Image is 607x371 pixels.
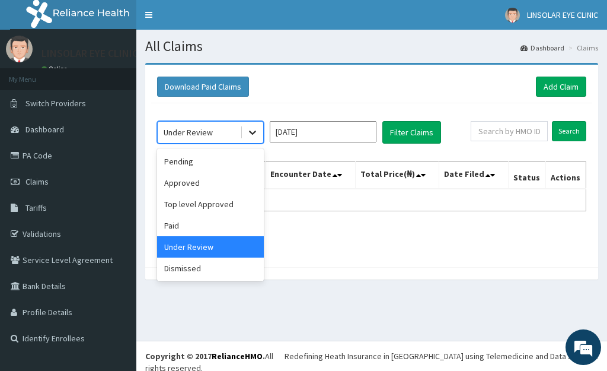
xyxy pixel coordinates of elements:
button: Filter Claims [382,121,441,144]
div: Paid [157,215,264,236]
img: d_794563401_company_1708531726252_794563401 [22,59,48,89]
li: Claims [566,43,598,53]
span: Dashboard [25,124,64,135]
span: Claims [25,176,49,187]
span: We're online! [69,110,164,230]
div: Under Review [164,126,213,138]
a: Add Claim [536,77,586,97]
span: LINSOLAR EYE CLINIC [527,9,598,20]
img: User Image [6,36,33,62]
input: Search by HMO ID [471,121,548,141]
img: User Image [505,8,520,23]
div: Approved [157,172,264,194]
th: Total Price(₦) [356,162,439,189]
div: Under Review [157,236,264,258]
th: Actions [545,162,586,189]
p: LINSOLAR EYE CLINIC [41,48,138,59]
div: Dismissed [157,258,264,279]
a: Online [41,65,70,73]
th: Date Filed [439,162,509,189]
input: Search [552,121,586,141]
div: Minimize live chat window [194,6,223,34]
div: Pending [157,151,264,172]
h1: All Claims [145,39,598,54]
button: Download Paid Claims [157,77,249,97]
strong: Copyright © 2017 . [145,351,265,362]
th: Encounter Date [266,162,356,189]
textarea: Type your message and hit 'Enter' [6,246,226,287]
div: Chat with us now [62,66,199,82]
th: Status [509,162,546,189]
span: Tariffs [25,202,47,213]
input: Select Month and Year [270,121,376,142]
div: Top level Approved [157,194,264,215]
div: Redefining Heath Insurance in [GEOGRAPHIC_DATA] using Telemedicine and Data Science! [285,350,598,362]
a: Dashboard [520,43,564,53]
a: RelianceHMO [212,351,263,362]
span: Switch Providers [25,98,86,109]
